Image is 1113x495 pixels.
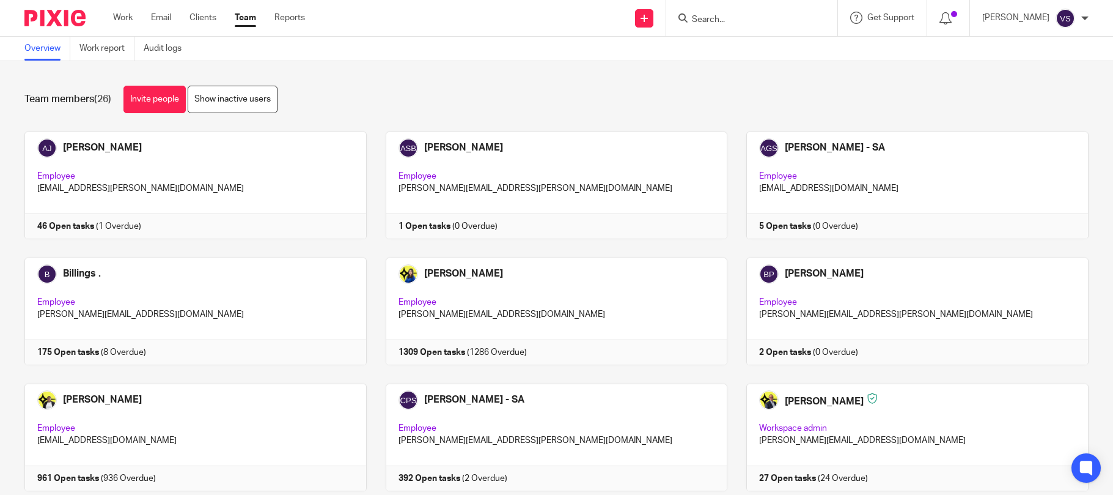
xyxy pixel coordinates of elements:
[982,12,1049,24] p: [PERSON_NAME]
[113,12,133,24] a: Work
[274,12,305,24] a: Reports
[189,12,216,24] a: Clients
[79,37,134,61] a: Work report
[24,37,70,61] a: Overview
[1056,9,1075,28] img: svg%3E
[151,12,171,24] a: Email
[123,86,186,113] a: Invite people
[24,93,111,106] h1: Team members
[24,10,86,26] img: Pixie
[235,12,256,24] a: Team
[691,15,801,26] input: Search
[867,13,914,22] span: Get Support
[94,94,111,104] span: (26)
[188,86,277,113] a: Show inactive users
[144,37,191,61] a: Audit logs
